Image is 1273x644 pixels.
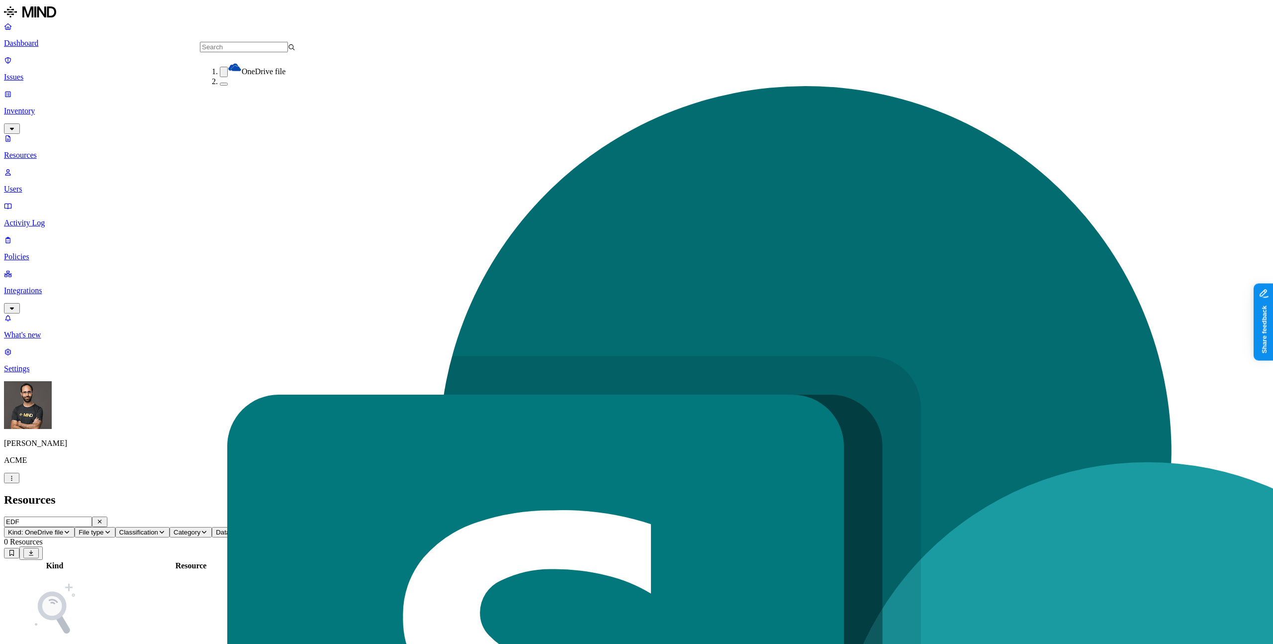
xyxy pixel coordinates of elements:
[25,580,85,640] img: NoSearchResult.svg
[4,286,1269,295] p: Integrations
[119,529,159,536] span: Classification
[4,537,43,546] span: 0 Resources
[5,561,104,570] div: Kind
[4,107,1269,115] p: Inventory
[228,60,242,74] img: onedrive.svg
[4,252,1269,261] p: Policies
[4,493,1269,507] h2: Resources
[4,185,1269,194] p: Users
[8,529,63,536] span: Kind: OneDrive file
[4,517,92,527] input: Search
[4,39,1269,48] p: Dashboard
[4,90,1269,132] a: Inventory
[4,168,1269,194] a: Users
[4,347,1269,373] a: Settings
[106,561,276,570] div: Resource
[4,4,1269,22] a: MIND
[4,202,1269,227] a: Activity Log
[242,67,285,76] span: OneDrive file
[4,4,56,20] img: MIND
[4,73,1269,82] p: Issues
[4,330,1269,339] p: What's new
[174,529,200,536] span: Category
[4,235,1269,261] a: Policies
[4,456,1269,465] p: ACME
[4,22,1269,48] a: Dashboard
[4,364,1269,373] p: Settings
[4,56,1269,82] a: Issues
[4,134,1269,160] a: Resources
[4,151,1269,160] p: Resources
[79,529,103,536] span: File type
[4,314,1269,339] a: What's new
[200,42,288,52] input: Search
[4,381,52,429] img: Ohad Abarbanel
[4,269,1269,312] a: Integrations
[4,218,1269,227] p: Activity Log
